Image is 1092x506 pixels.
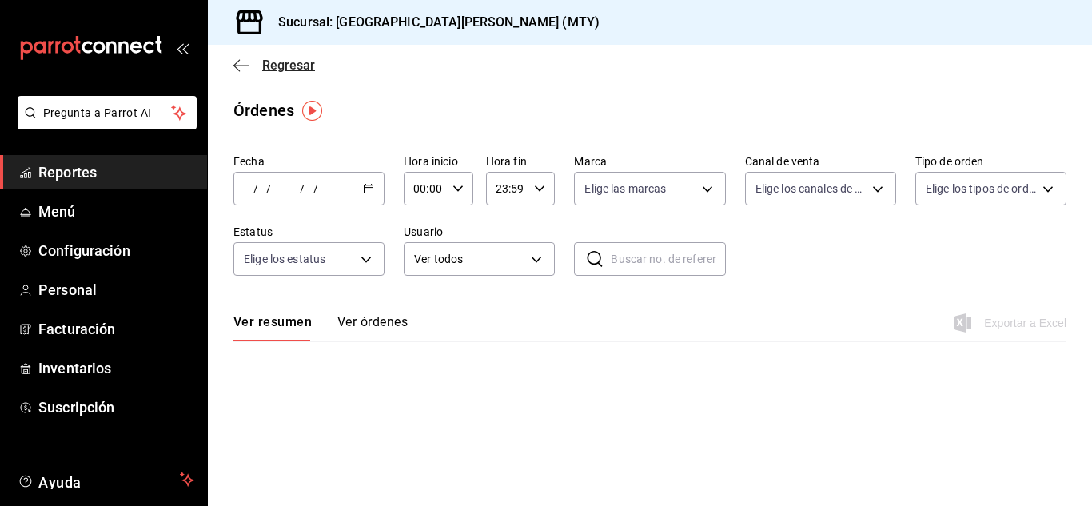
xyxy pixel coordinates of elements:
[38,396,194,418] span: Suscripción
[915,156,1066,167] label: Tipo de orden
[11,116,197,133] a: Pregunta a Parrot AI
[233,156,385,167] label: Fecha
[43,105,172,122] span: Pregunta a Parrot AI
[404,156,473,167] label: Hora inicio
[271,182,285,195] input: ----
[266,182,271,195] span: /
[926,181,1037,197] span: Elige los tipos de orden
[233,314,312,341] button: Ver resumen
[38,279,194,301] span: Personal
[262,58,315,73] span: Regresar
[18,96,197,129] button: Pregunta a Parrot AI
[584,181,666,197] span: Elige las marcas
[233,226,385,237] label: Estatus
[313,182,318,195] span: /
[404,226,555,237] label: Usuario
[38,240,194,261] span: Configuración
[611,243,725,275] input: Buscar no. de referencia
[258,182,266,195] input: --
[486,156,556,167] label: Hora fin
[244,251,325,267] span: Elige los estatus
[253,182,258,195] span: /
[287,182,290,195] span: -
[337,314,408,341] button: Ver órdenes
[755,181,867,197] span: Elige los canales de venta
[300,182,305,195] span: /
[745,156,896,167] label: Canal de venta
[318,182,333,195] input: ----
[38,318,194,340] span: Facturación
[305,182,313,195] input: --
[233,58,315,73] button: Regresar
[292,182,300,195] input: --
[233,98,294,122] div: Órdenes
[38,357,194,379] span: Inventarios
[38,161,194,183] span: Reportes
[176,42,189,54] button: open_drawer_menu
[414,251,525,268] span: Ver todos
[38,201,194,222] span: Menú
[245,182,253,195] input: --
[302,101,322,121] img: Tooltip marker
[38,470,173,489] span: Ayuda
[233,314,408,341] div: navigation tabs
[265,13,600,32] h3: Sucursal: [GEOGRAPHIC_DATA][PERSON_NAME] (MTY)
[574,156,725,167] label: Marca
